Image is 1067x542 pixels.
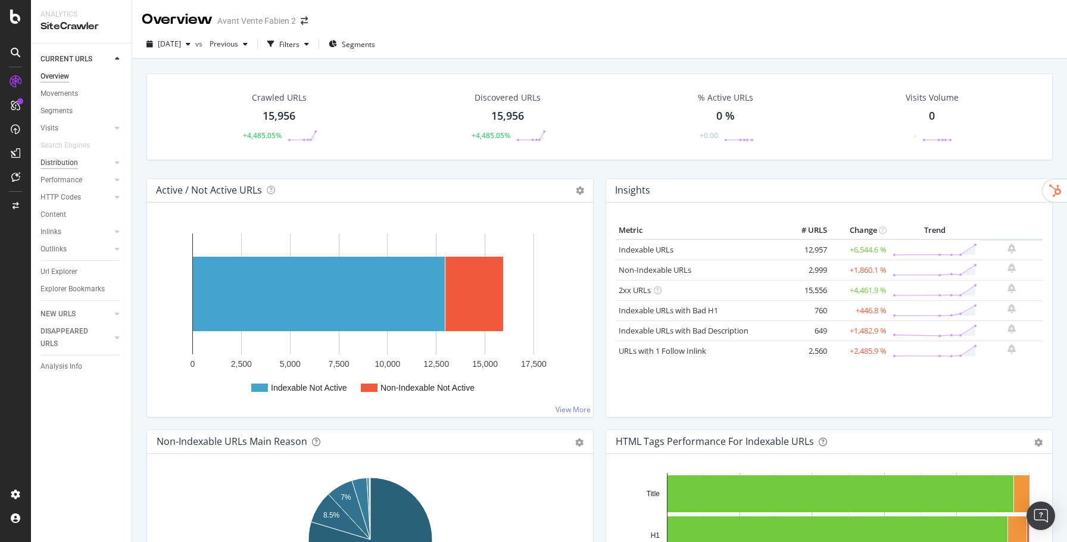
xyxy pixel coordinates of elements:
[700,130,718,141] div: +0.00
[195,39,205,49] span: vs
[40,122,111,135] a: Visits
[619,264,691,275] a: Non-Indexable URLs
[914,130,916,141] div: -
[40,360,123,373] a: Analysis Info
[341,493,351,501] text: 7%
[40,174,111,186] a: Performance
[205,35,252,54] button: Previous
[716,108,735,124] div: 0 %
[782,300,830,320] td: 760
[619,285,651,295] a: 2xx URLs
[890,222,980,239] th: Trend
[1007,244,1016,253] div: bell-plus
[40,325,111,350] a: DISAPPEARED URLS
[830,300,890,320] td: +446.8 %
[556,404,591,415] a: View More
[323,511,340,519] text: 8.5%
[576,186,584,195] i: Options
[263,35,314,54] button: Filters
[830,280,890,300] td: +4,461.9 %
[40,266,123,278] a: Url Explorer
[575,438,584,447] div: gear
[342,39,375,49] span: Segments
[231,359,252,369] text: 2,500
[279,39,299,49] div: Filters
[40,283,105,295] div: Explorer Bookmarks
[40,157,111,169] a: Distribution
[647,490,660,498] text: Title
[830,341,890,361] td: +2,485.9 %
[782,280,830,300] td: 15,556
[616,222,782,239] th: Metric
[375,359,401,369] text: 10,000
[217,15,296,27] div: Avant Vente Fabien 2
[191,359,195,369] text: 0
[1007,324,1016,334] div: bell-plus
[619,244,673,255] a: Indexable URLs
[40,208,123,221] a: Content
[40,88,78,100] div: Movements
[40,226,111,238] a: Inlinks
[619,305,718,316] a: Indexable URLs with Bad H1
[830,320,890,341] td: +1,482.9 %
[782,260,830,280] td: 2,999
[142,10,213,30] div: Overview
[782,341,830,361] td: 2,560
[40,139,90,152] div: Search Engines
[40,243,67,256] div: Outlinks
[491,108,524,124] div: 15,956
[423,359,449,369] text: 12,500
[472,130,510,141] div: +4,485.05%
[157,222,584,407] svg: A chart.
[40,208,66,221] div: Content
[40,191,81,204] div: HTTP Codes
[252,92,307,104] div: Crawled URLs
[906,92,959,104] div: Visits Volume
[301,17,308,25] div: arrow-right-arrow-left
[380,383,475,393] text: Non-Indexable Not Active
[142,35,195,54] button: [DATE]
[158,39,181,49] span: 2025 Sep. 11th
[830,222,890,239] th: Change
[40,70,123,83] a: Overview
[40,226,61,238] div: Inlinks
[472,359,498,369] text: 15,000
[40,88,123,100] a: Movements
[40,122,58,135] div: Visits
[40,157,78,169] div: Distribution
[40,53,92,66] div: CURRENT URLS
[324,35,380,54] button: Segments
[1007,263,1016,273] div: bell-plus
[698,92,753,104] div: % Active URLs
[521,359,547,369] text: 17,500
[40,105,73,117] div: Segments
[40,266,77,278] div: Url Explorer
[616,435,814,447] div: HTML Tags Performance for Indexable URLs
[280,359,301,369] text: 5,000
[651,531,660,540] text: H1
[40,20,122,33] div: SiteCrawler
[40,283,123,295] a: Explorer Bookmarks
[40,308,111,320] a: NEW URLS
[40,308,76,320] div: NEW URLS
[1007,344,1016,354] div: bell-plus
[830,260,890,280] td: +1,860.1 %
[619,345,706,356] a: URLs with 1 Follow Inlink
[1027,501,1055,530] div: Open Intercom Messenger
[782,239,830,260] td: 12,957
[205,39,238,49] span: Previous
[929,108,935,124] div: 0
[1034,438,1043,447] div: gear
[40,105,123,117] a: Segments
[615,182,650,198] h4: Insights
[271,383,347,393] text: Indexable Not Active
[329,359,350,369] text: 7,500
[40,53,111,66] a: CURRENT URLS
[830,239,890,260] td: +6,544.6 %
[40,10,122,20] div: Analytics
[40,174,82,186] div: Performance
[1007,304,1016,313] div: bell-plus
[40,191,111,204] a: HTTP Codes
[782,222,830,239] th: # URLS
[40,360,82,373] div: Analysis Info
